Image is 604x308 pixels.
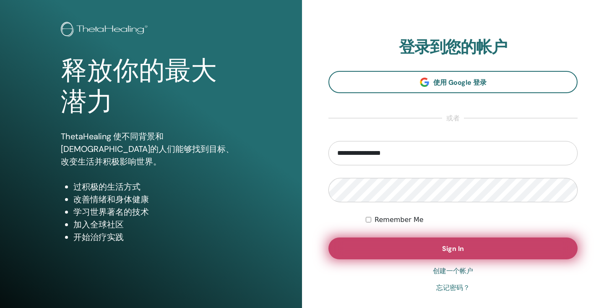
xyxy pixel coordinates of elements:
a: 使用 Google 登录 [328,71,578,93]
a: 创建一个帐户 [433,266,473,276]
li: 加入全球社区 [73,218,241,231]
li: 开始治疗实践 [73,231,241,243]
li: 学习世界著名的技术 [73,206,241,218]
label: Remember Me [375,215,424,225]
div: Keep me authenticated indefinitely or until I manually logout [366,215,578,225]
a: 忘记密码？ [436,283,470,293]
li: 过积极的生活方式 [73,180,241,193]
p: ThetaHealing 使不同背景和[DEMOGRAPHIC_DATA]的人们能够找到目标、改变生活并积极影响世界。 [61,130,241,168]
span: 或者 [442,113,464,123]
span: Sign In [442,244,464,253]
h2: 登录到您的帐户 [328,38,578,57]
span: 使用 Google 登录 [433,78,487,87]
li: 改善情绪和身体健康 [73,193,241,206]
button: Sign In [328,238,578,259]
h1: 释放你的最大潜力 [61,55,241,118]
